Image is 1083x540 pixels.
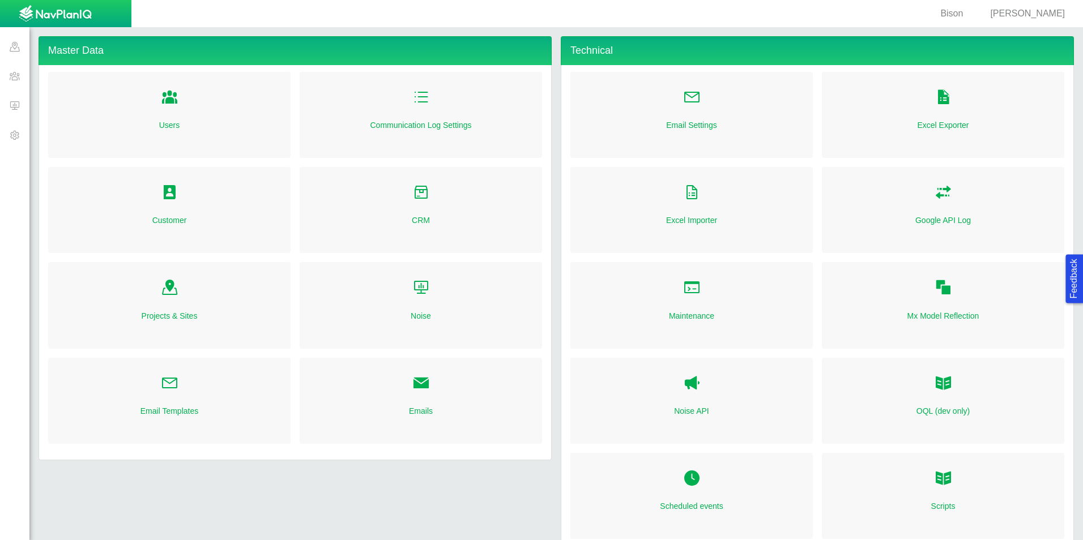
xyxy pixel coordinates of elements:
a: OQL [935,371,952,396]
h4: Technical [561,36,1074,65]
div: Folder Open Icon Google API Log [822,167,1064,253]
a: Folder Open Icon [683,466,701,491]
div: [PERSON_NAME] [977,7,1069,20]
a: Noise [411,310,431,322]
a: Google API Log [915,215,971,226]
a: Folder Open Icon [412,276,430,301]
div: Folder Open Icon Mx Model Reflection [822,262,1064,348]
a: Excel Importer [666,215,717,226]
span: [PERSON_NAME] [990,8,1065,18]
div: Folder Open Icon Email Settings [570,72,813,158]
div: Noise API Noise API [570,358,813,444]
a: Folder Open Icon [412,85,430,110]
div: Folder Open Icon Email Templates [48,358,291,444]
div: Folder Open Icon Excel Exporter [822,72,1064,158]
a: Folder Open Icon [161,85,178,110]
a: Communication Log Settings [370,119,472,131]
h4: Master Data [39,36,552,65]
a: Users [159,119,180,131]
div: Folder Open Icon Communication Log Settings [300,72,542,158]
a: Noise API [683,371,701,396]
div: Folder Open Icon Maintenance [570,262,813,348]
div: Folder Open Icon CRM [300,167,542,253]
a: Maintenance [669,310,714,322]
span: Bison [940,8,963,18]
a: Scripts [931,500,956,512]
a: Folder Open Icon [161,181,178,205]
a: Mx Model Reflection [907,310,979,322]
a: Projects & Sites [142,310,198,322]
div: OQL OQL (dev only) [822,358,1064,444]
a: Folder Open Icon [161,276,178,301]
a: CRM [412,215,430,226]
div: Folder Open Icon Emails [300,358,542,444]
a: Folder Open Icon [935,181,952,205]
div: Folder Open Icon Customer [48,167,291,253]
a: Folder Open Icon [412,181,430,205]
a: Emails [409,405,433,417]
a: Folder Open Icon [683,181,701,205]
a: Folder Open Icon [412,371,430,396]
img: UrbanGroupSolutionsTheme$USG_Images$logo.png [19,5,92,23]
a: Customer [152,215,187,226]
div: Folder Open Icon Projects & Sites [48,262,291,348]
a: Noise API [674,405,709,417]
button: Feedback [1065,254,1083,303]
div: Folder Open Icon Scripts [822,453,1064,539]
div: Folder Open Icon Noise [300,262,542,348]
a: Excel Exporter [917,119,969,131]
div: Folder Open Icon Users [48,72,291,158]
a: Email Settings [666,119,717,131]
a: OQL (dev only) [916,405,970,417]
div: Folder Open Icon Scheduled events [570,453,813,539]
a: Folder Open Icon [161,371,178,396]
a: Folder Open Icon [683,85,701,110]
a: Scheduled events [660,500,723,512]
a: Folder Open Icon [935,85,952,110]
div: Folder Open Icon Excel Importer [570,167,813,253]
a: Folder Open Icon [935,466,952,491]
a: Folder Open Icon [935,276,952,301]
a: Email Templates [140,405,198,417]
a: Folder Open Icon [683,276,701,301]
